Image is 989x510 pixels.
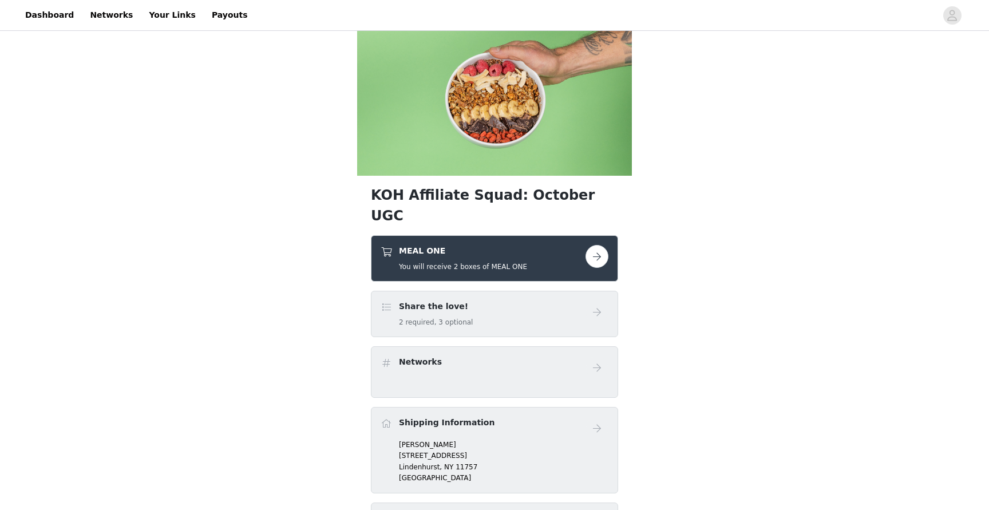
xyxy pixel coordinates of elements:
h1: KOH Affiliate Squad: October UGC [371,185,618,226]
div: Share the love! [371,291,618,337]
p: [STREET_ADDRESS] [399,450,608,461]
h4: Networks [399,356,442,368]
div: Networks [371,346,618,398]
p: [PERSON_NAME] [399,440,608,450]
a: Your Links [142,2,203,28]
h5: 2 required, 3 optional [399,317,473,327]
p: [GEOGRAPHIC_DATA] [399,473,608,483]
a: Networks [83,2,140,28]
a: Payouts [205,2,255,28]
span: NY [444,463,453,471]
a: Dashboard [18,2,81,28]
h4: Share the love! [399,301,473,313]
span: 11757 [456,463,477,471]
h4: Shipping Information [399,417,494,429]
div: avatar [947,6,958,25]
h5: You will receive 2 boxes of MEAL ONE [399,262,527,272]
div: MEAL ONE [371,235,618,282]
div: Shipping Information [371,407,618,493]
span: Lindenhurst, [399,463,442,471]
h4: MEAL ONE [399,245,527,257]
